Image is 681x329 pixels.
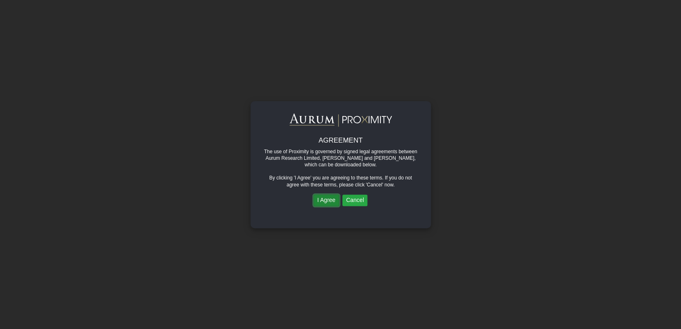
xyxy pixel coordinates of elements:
[263,137,419,145] h3: AGREEMENT
[263,148,419,168] div: The use of Proximity is governed by signed legal agreements between Aurum Research Limited, [PERS...
[342,195,368,206] button: Cancel
[314,195,339,206] button: I Agree
[289,113,392,127] img: Aurum-Proximity%20white.svg
[263,175,419,188] div: By clicking 'I Agree' you are agreeing to these terms. If you do not agree with these terms, plea...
